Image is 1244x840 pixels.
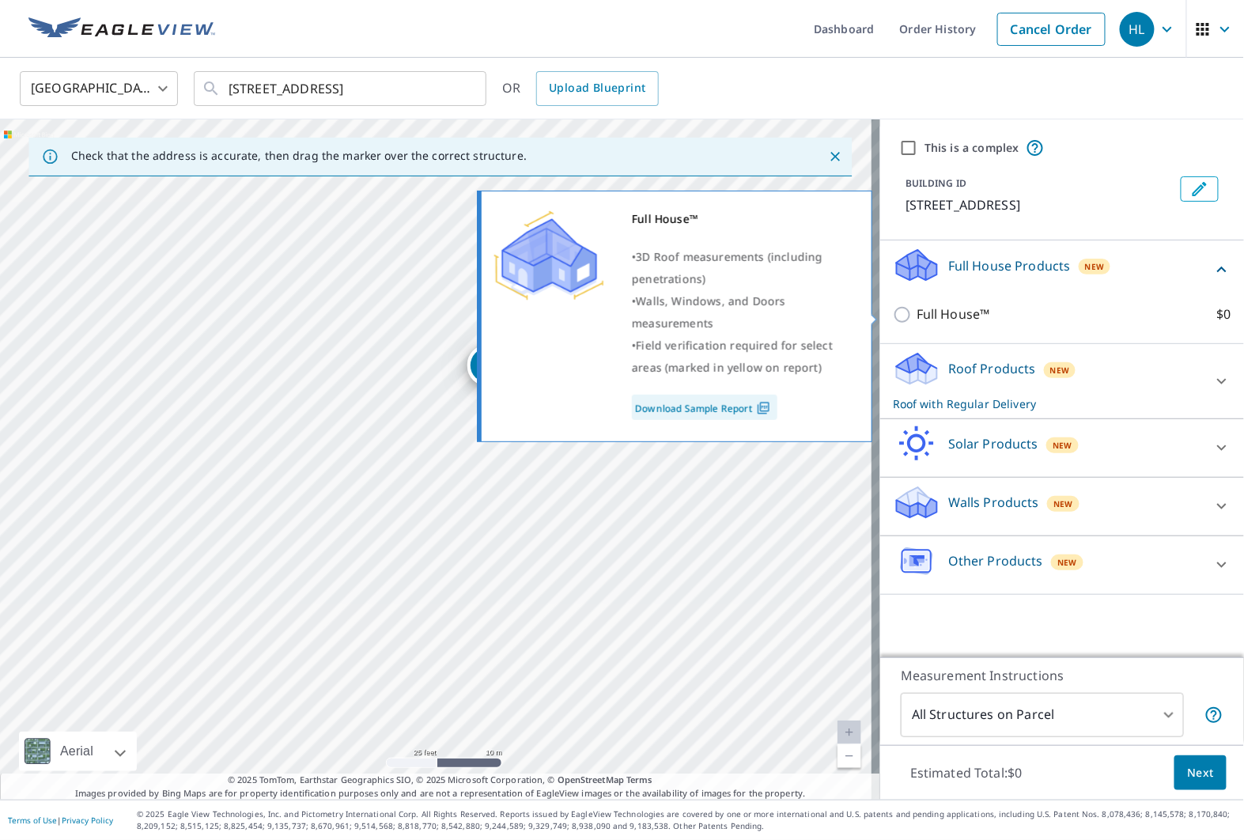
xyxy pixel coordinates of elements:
a: OpenStreetMap [558,774,624,785]
div: Dropped pin, building 1, Residential property, 400 W Cypress St Santa Maria, CA 93458 [467,345,509,394]
p: Full House Products [948,256,1071,275]
a: Terms of Use [8,815,57,826]
p: [STREET_ADDRESS] [906,195,1174,214]
span: Upload Blueprint [549,78,645,98]
img: Pdf Icon [753,401,774,415]
a: Terms [626,774,652,785]
a: Cancel Order [997,13,1106,46]
p: | [8,815,113,825]
span: New [1050,364,1070,376]
div: HL [1120,12,1155,47]
p: Walls Products [948,493,1039,512]
label: This is a complex [924,140,1019,156]
div: • [632,290,852,335]
p: © 2025 Eagle View Technologies, Inc. and Pictometry International Corp. All Rights Reserved. Repo... [137,808,1236,832]
div: Other ProductsNew [893,543,1231,588]
input: Search by address or latitude-longitude [229,66,454,111]
p: BUILDING ID [906,176,966,190]
a: Current Level 20, Zoom Out [838,744,861,768]
p: Full House™ [917,305,990,324]
a: Upload Blueprint [536,71,658,106]
div: Full House™ [632,208,852,230]
span: Your report will include each building or structure inside the parcel boundary. In some cases, du... [1204,706,1223,725]
button: Edit building 1 [1181,176,1219,202]
p: Estimated Total: $0 [898,755,1035,790]
span: New [1085,260,1105,273]
span: New [1057,556,1077,569]
span: New [1053,439,1072,452]
span: Field verification required for select areas (marked in yellow on report) [632,338,833,375]
p: Other Products [948,551,1043,570]
div: Full House ProductsNew [893,247,1231,292]
p: Roof Products [948,359,1036,378]
div: • [632,335,852,379]
span: New [1053,498,1073,510]
p: Solar Products [948,434,1038,453]
span: Next [1187,763,1214,783]
button: Close [825,146,845,167]
img: Premium [493,208,604,303]
a: Current Level 20, Zoom In Disabled [838,721,861,744]
button: Next [1174,755,1227,791]
div: OR [502,71,659,106]
div: Aerial [19,732,137,771]
div: Walls ProductsNew [893,484,1231,529]
div: All Structures on Parcel [901,693,1184,737]
p: Check that the address is accurate, then drag the marker over the correct structure. [71,149,527,163]
span: 3D Roof measurements (including penetrations) [632,249,822,286]
div: Aerial [55,732,98,771]
span: © 2025 TomTom, Earthstar Geographics SIO, © 2025 Microsoft Corporation, © [228,774,652,787]
a: Download Sample Report [632,395,777,420]
span: Walls, Windows, and Doors measurements [632,293,785,331]
div: • [632,246,852,290]
div: Roof ProductsNewRoof with Regular Delivery [893,350,1231,412]
div: [GEOGRAPHIC_DATA] [20,66,178,111]
a: Privacy Policy [62,815,113,826]
p: Measurement Instructions [901,666,1223,685]
p: Roof with Regular Delivery [893,395,1203,412]
img: EV Logo [28,17,215,41]
p: $0 [1217,305,1231,324]
div: Solar ProductsNew [893,426,1231,471]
